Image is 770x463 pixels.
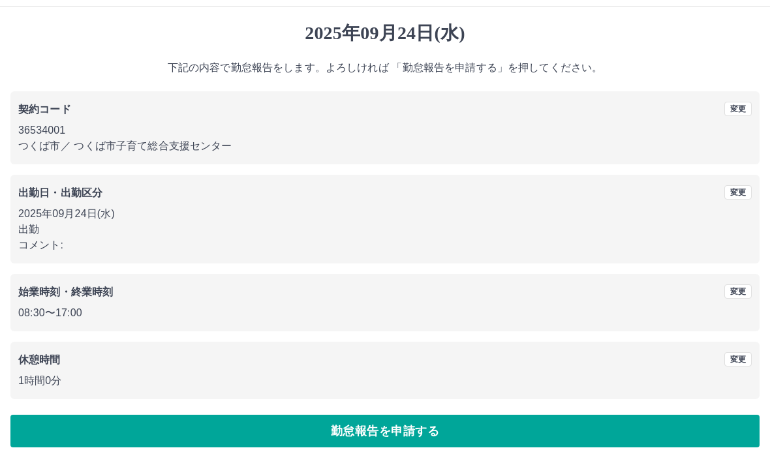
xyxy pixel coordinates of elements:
[10,415,760,448] button: 勤怠報告を申請する
[18,188,102,199] b: 出勤日・出勤区分
[724,102,752,117] button: 変更
[724,186,752,200] button: 変更
[18,104,71,115] b: 契約コード
[10,23,760,45] h1: 2025年09月24日(水)
[724,285,752,299] button: 変更
[18,287,113,298] b: 始業時刻・終業時刻
[18,123,752,139] p: 36534001
[724,353,752,367] button: 変更
[10,61,760,76] p: 下記の内容で勤怠報告をします。よろしければ 「勤怠報告を申請する」を押してください。
[18,139,752,155] p: つくば市 ／ つくば市子育て総合支援センター
[18,238,752,254] p: コメント:
[18,306,752,321] p: 08:30 〜 17:00
[18,374,752,389] p: 1時間0分
[18,355,61,366] b: 休憩時間
[18,222,752,238] p: 出勤
[18,207,752,222] p: 2025年09月24日(水)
